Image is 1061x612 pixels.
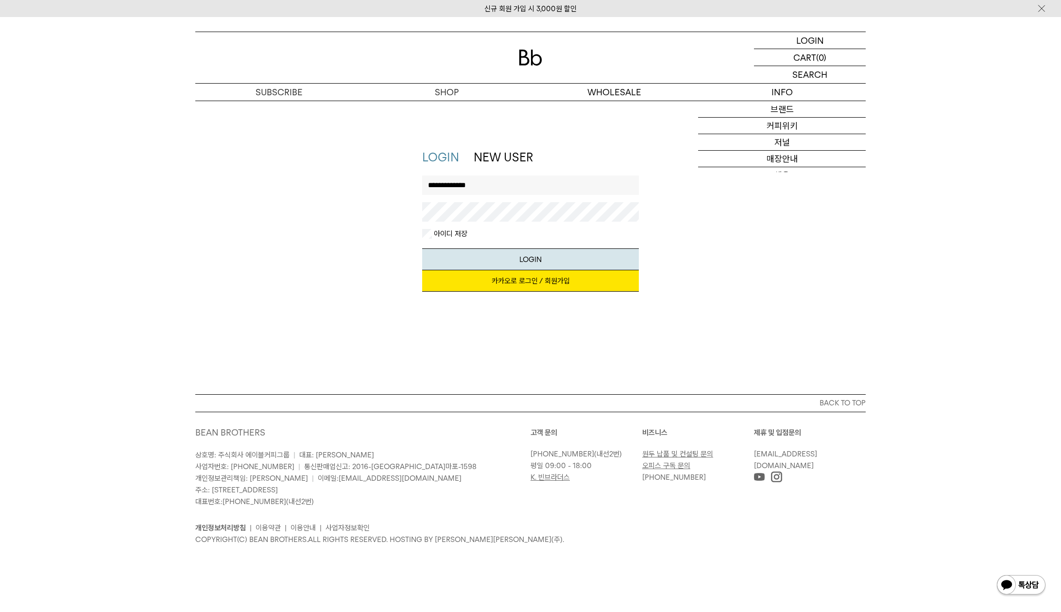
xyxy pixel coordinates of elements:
[195,462,294,471] span: 사업자번호: [PHONE_NUMBER]
[530,427,642,438] p: 고객 문의
[291,524,316,532] a: 이용안내
[816,49,826,66] p: (0)
[754,32,866,49] a: LOGIN
[285,522,287,534] li: |
[530,473,570,482] a: K. 빈브라더스
[318,474,462,483] span: 이메일:
[195,451,290,459] span: 상호명: 주식회사 에이블커피그룹
[363,84,530,101] a: SHOP
[312,474,314,483] span: |
[642,461,690,470] a: 오피스 구독 문의
[754,450,817,470] a: [EMAIL_ADDRESS][DOMAIN_NAME]
[698,134,866,151] a: 저널
[530,450,594,458] a: [PHONE_NUMBER]
[519,50,542,66] img: 로고
[698,101,866,118] a: 브랜드
[195,427,265,437] a: BEAN BROTHERS
[792,66,827,83] p: SEARCH
[642,450,713,458] a: 원두 납품 및 컨설팅 문의
[339,474,462,483] a: [EMAIL_ADDRESS][DOMAIN_NAME]
[474,150,533,164] a: NEW USER
[195,474,308,483] span: 개인정보관리책임: [PERSON_NAME]
[256,524,281,532] a: 이용약관
[299,451,374,459] span: 대표: [PERSON_NAME]
[484,4,577,13] a: 신규 회원 가입 시 3,000원 할인
[422,248,639,270] button: LOGIN
[325,524,370,532] a: 사업자정보확인
[195,497,314,506] span: 대표번호: (내선2번)
[754,49,866,66] a: CART (0)
[298,462,300,471] span: |
[195,486,278,494] span: 주소: [STREET_ADDRESS]
[698,118,866,134] a: 커피위키
[642,427,754,438] p: 비즈니스
[642,473,706,482] a: [PHONE_NUMBER]
[222,497,286,506] a: [PHONE_NUMBER]
[793,49,816,66] p: CART
[530,84,698,101] p: WHOLESALE
[293,451,295,459] span: |
[796,32,824,49] p: LOGIN
[422,270,639,292] a: 카카오로 로그인 / 회원가입
[250,522,252,534] li: |
[195,394,866,412] button: BACK TO TOP
[195,84,363,101] a: SUBSCRIBE
[422,150,459,164] a: LOGIN
[304,462,477,471] span: 통신판매업신고: 2016-[GEOGRAPHIC_DATA]마포-1598
[698,84,866,101] p: INFO
[698,151,866,167] a: 매장안내
[530,448,637,460] p: (내선2번)
[195,524,246,532] a: 개인정보처리방침
[698,167,866,184] a: 채용
[195,534,866,545] p: COPYRIGHT(C) BEAN BROTHERS. ALL RIGHTS RESERVED. HOSTING BY [PERSON_NAME][PERSON_NAME](주).
[754,427,866,438] p: 제휴 및 입점문의
[530,460,637,472] p: 평일 09:00 - 18:00
[432,229,467,239] label: 아이디 저장
[320,522,322,534] li: |
[996,574,1046,597] img: 카카오톡 채널 1:1 채팅 버튼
